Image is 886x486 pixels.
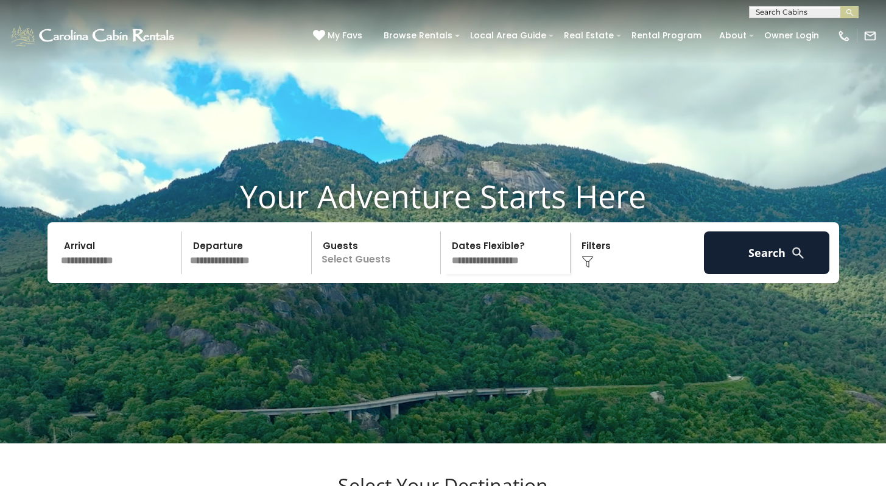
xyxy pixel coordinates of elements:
img: filter--v1.png [582,256,594,268]
button: Search [704,231,830,274]
a: Real Estate [558,26,620,45]
a: My Favs [313,29,365,43]
img: White-1-1-2.png [9,24,178,48]
span: My Favs [328,29,362,42]
img: mail-regular-white.png [863,29,877,43]
a: About [713,26,753,45]
a: Owner Login [758,26,825,45]
img: search-regular-white.png [790,245,806,261]
p: Select Guests [315,231,441,274]
a: Local Area Guide [464,26,552,45]
a: Browse Rentals [378,26,459,45]
h1: Your Adventure Starts Here [9,177,877,215]
img: phone-regular-white.png [837,29,851,43]
a: Rental Program [625,26,708,45]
